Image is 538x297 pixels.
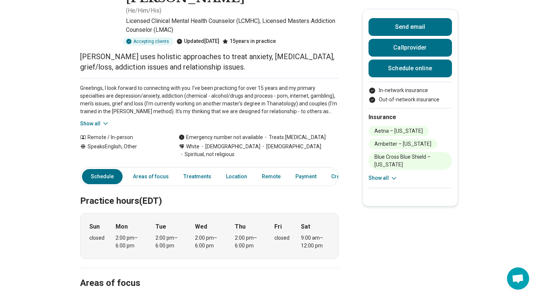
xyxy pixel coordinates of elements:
div: 2:00 pm – 6:00 pm [116,234,144,250]
button: Show all [80,120,109,128]
strong: Tue [155,222,166,231]
li: Ambetter – [US_STATE] [369,139,437,149]
button: Send email [369,18,452,36]
strong: Sun [89,222,100,231]
span: Treats [MEDICAL_DATA] [263,134,326,141]
ul: Payment options [369,87,452,104]
li: In-network insurance [369,87,452,94]
div: 2:00 pm – 6:00 pm [155,234,184,250]
li: Aetna – [US_STATE] [369,126,429,136]
div: 15 years in practice [222,37,276,45]
h2: Areas of focus [80,259,339,290]
span: [DEMOGRAPHIC_DATA] [260,143,321,151]
a: Schedule online [369,60,452,77]
h2: Practice hours (EDT) [80,177,339,207]
div: closed [89,234,104,242]
div: Open chat [507,267,529,290]
a: Treatments [179,169,216,184]
strong: Thu [235,222,246,231]
p: Licensed Clinical Mental Health Counselor (LCMHC), Licensed Masters Addiction Counselor (LMAC) [126,17,339,34]
a: Remote [257,169,285,184]
li: Blue Cross Blue Shield – [US_STATE] [369,152,452,170]
a: Credentials [327,169,364,184]
div: Speaks English, Other [80,143,164,158]
div: closed [274,234,289,242]
strong: Wed [195,222,207,231]
a: Schedule [82,169,123,184]
div: 9:00 am – 12:00 pm [301,234,329,250]
span: [DEMOGRAPHIC_DATA] [199,143,260,151]
div: 2:00 pm – 6:00 pm [195,234,223,250]
span: White [186,143,199,151]
p: [PERSON_NAME] uses holistic approaches to treat anxiety, [MEDICAL_DATA], grief/loss, addiction is... [80,51,339,72]
strong: Sat [301,222,310,231]
a: Payment [291,169,321,184]
div: When does the program meet? [80,213,339,259]
p: Greetings, I look forward to connecting with you. I've been practicing for over 15 years and my p... [80,84,339,115]
div: Emergency number not available [179,134,263,141]
li: Out-of-network insurance [369,96,452,104]
div: Accepting clients [123,37,174,45]
strong: Fri [274,222,282,231]
button: Callprovider [369,39,452,57]
button: Show all [369,174,398,182]
a: Areas of focus [128,169,173,184]
strong: Mon [116,222,128,231]
div: Updated [DATE] [177,37,219,45]
div: Remote / In-person [80,134,164,141]
p: ( He/Him/His ) [126,6,161,15]
span: Spiritual, not religious [179,151,234,158]
a: Location [222,169,251,184]
h2: Insurance [369,113,452,122]
div: 2:00 pm – 6:00 pm [235,234,263,250]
